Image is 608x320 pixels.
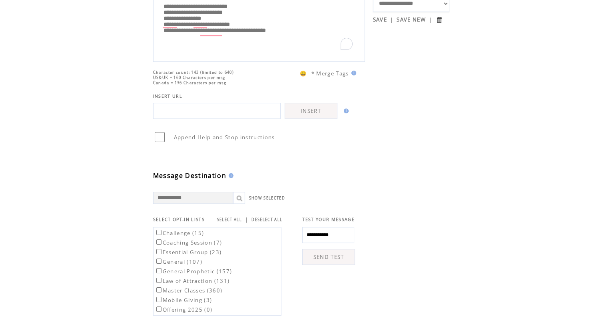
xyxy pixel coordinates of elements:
label: Law of Attraction (131) [155,277,230,284]
input: Law of Attraction (131) [156,278,161,283]
img: help.gif [226,173,233,178]
a: INSERT [285,103,337,119]
input: Master Classes (360) [156,287,161,292]
span: * Merge Tags [311,70,349,77]
a: DESELECT ALL [251,217,282,222]
input: Submit [435,16,443,24]
span: INSERT URL [153,93,182,99]
a: SAVE [373,16,387,23]
input: Mobile Giving (3) [156,297,161,302]
a: SEND TEST [302,249,355,265]
span: Canada = 136 Characters per msg [153,80,226,85]
img: help.gif [341,109,349,113]
input: General Prophetic (157) [156,268,161,273]
a: SELECT ALL [217,217,242,222]
label: Essential Group (23) [155,249,222,256]
span: Message Destination [153,171,226,180]
label: Master Classes (360) [155,287,223,294]
span: TEST YOUR MESSAGE [302,217,355,222]
label: General Prophetic (157) [155,268,232,275]
span: | [390,16,393,23]
input: General (107) [156,259,161,264]
label: Challenge (15) [155,229,204,237]
span: Append Help and Stop instructions [174,134,275,141]
label: General (107) [155,258,202,265]
input: Challenge (15) [156,230,161,235]
a: SHOW SELECTED [249,196,285,201]
input: Coaching Session (7) [156,239,161,245]
label: Mobile Giving (3) [155,296,212,304]
img: help.gif [349,71,356,75]
label: Coaching Session (7) [155,239,222,246]
label: Offering 2025 (0) [155,306,213,313]
span: SELECT OPT-IN LISTS [153,217,205,222]
input: Offering 2025 (0) [156,306,161,312]
input: Essential Group (23) [156,249,161,254]
a: SAVE NEW [397,16,426,23]
span: 😀 [300,70,307,77]
span: Character count: 143 (limited to 640) [153,70,234,75]
span: US&UK = 160 Characters per msg [153,75,225,80]
span: | [429,16,432,23]
span: | [245,216,248,223]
